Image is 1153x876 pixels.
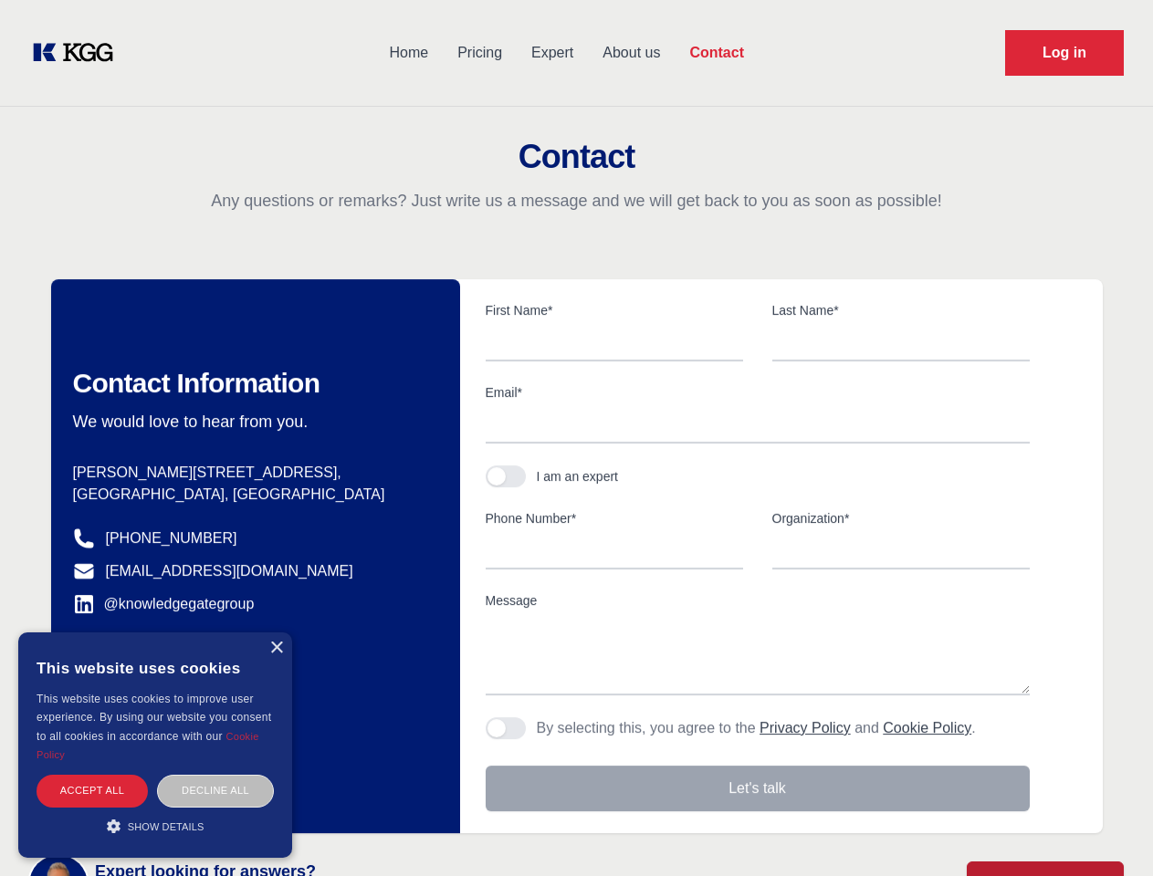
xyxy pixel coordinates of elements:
p: We would love to hear from you. [73,411,431,433]
div: I am an expert [537,467,619,485]
a: Cookie Policy [37,731,259,760]
span: This website uses cookies to improve user experience. By using our website you consent to all coo... [37,693,271,743]
h2: Contact [22,139,1131,175]
div: Close [269,641,283,655]
a: KOL Knowledge Platform: Talk to Key External Experts (KEE) [29,38,128,68]
a: @knowledgegategroup [73,593,255,615]
a: Request Demo [1005,30,1124,76]
label: Message [486,591,1030,610]
label: Phone Number* [486,509,743,527]
span: Show details [128,821,204,832]
label: First Name* [486,301,743,319]
a: [PHONE_NUMBER] [106,527,237,549]
a: Privacy Policy [760,720,851,735]
p: [GEOGRAPHIC_DATA], [GEOGRAPHIC_DATA] [73,484,431,506]
h2: Contact Information [73,367,431,400]
iframe: Chat Widget [1062,788,1153,876]
div: Decline all [157,775,274,807]
div: This website uses cookies [37,646,274,690]
label: Last Name* [772,301,1030,319]
p: Any questions or remarks? Just write us a message and we will get back to you as soon as possible! [22,190,1131,212]
button: Let's talk [486,766,1030,811]
div: Show details [37,817,274,835]
p: [PERSON_NAME][STREET_ADDRESS], [73,462,431,484]
a: [EMAIL_ADDRESS][DOMAIN_NAME] [106,560,353,582]
label: Email* [486,383,1030,401]
label: Organization* [772,509,1030,527]
p: By selecting this, you agree to the and . [537,717,976,739]
a: About us [588,29,675,77]
a: Home [374,29,443,77]
a: Cookie Policy [883,720,971,735]
a: Expert [517,29,588,77]
a: Contact [675,29,759,77]
div: Accept all [37,775,148,807]
a: Pricing [443,29,517,77]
